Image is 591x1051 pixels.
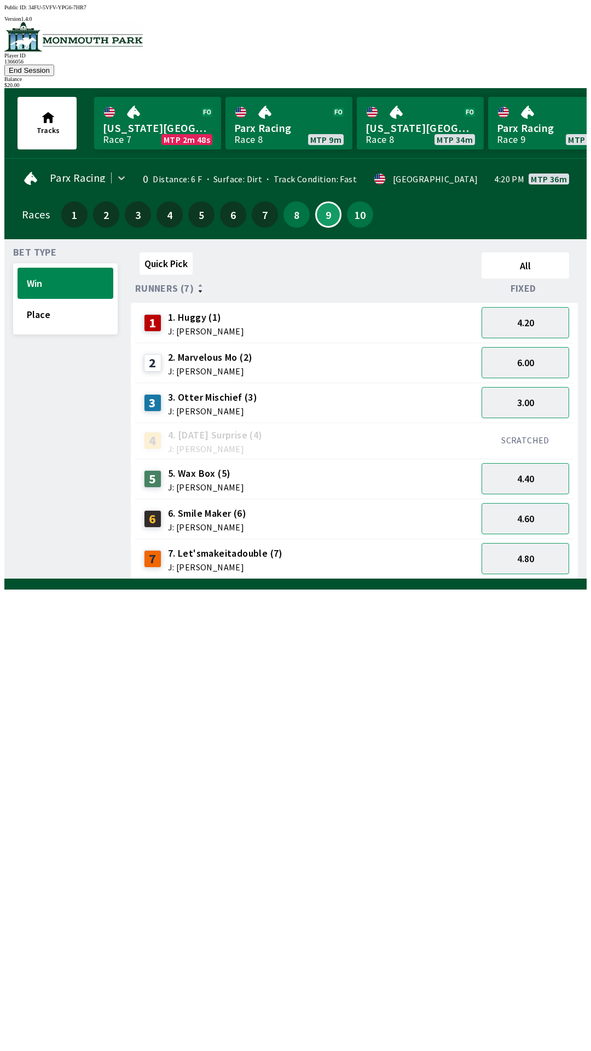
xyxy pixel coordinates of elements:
[4,76,587,82] div: Balance
[202,174,263,184] span: Surface: Dirt
[168,523,246,532] span: J: [PERSON_NAME]
[517,356,534,369] span: 6.00
[128,211,148,218] span: 3
[393,175,478,183] div: [GEOGRAPHIC_DATA]
[254,211,275,218] span: 7
[497,135,525,144] div: Race 9
[164,135,210,144] span: MTP 2m 48s
[4,22,143,51] img: venue logo
[482,307,569,338] button: 4.20
[140,252,193,275] button: Quick Pick
[144,354,161,372] div: 2
[93,201,119,228] button: 2
[517,396,534,409] span: 3.00
[144,550,161,568] div: 7
[168,428,263,442] span: 4. [DATE] Surprise (4)
[319,212,338,217] span: 9
[234,121,344,135] span: Parx Racing
[223,211,244,218] span: 6
[64,211,85,218] span: 1
[168,390,257,405] span: 3. Otter Mischief (3)
[144,314,161,332] div: 1
[135,284,194,293] span: Runners (7)
[262,174,357,184] span: Track Condition: Fast
[517,316,534,329] span: 4.20
[517,472,534,485] span: 4.40
[18,299,113,330] button: Place
[191,211,212,218] span: 5
[4,59,587,65] div: 1366056
[486,259,564,272] span: All
[4,53,587,59] div: Player ID
[103,135,131,144] div: Race 7
[310,135,341,144] span: MTP 9m
[4,4,587,10] div: Public ID:
[168,563,283,571] span: J: [PERSON_NAME]
[157,201,183,228] button: 4
[168,350,253,365] span: 2. Marvelous Mo (2)
[482,252,569,279] button: All
[168,444,263,453] span: J: [PERSON_NAME]
[103,121,212,135] span: [US_STATE][GEOGRAPHIC_DATA]
[94,97,221,149] a: [US_STATE][GEOGRAPHIC_DATA]Race 7MTP 2m 48s
[482,503,569,534] button: 4.60
[347,201,373,228] button: 10
[27,308,104,321] span: Place
[22,210,50,219] div: Races
[350,211,370,218] span: 10
[168,407,257,415] span: J: [PERSON_NAME]
[28,4,86,10] span: 34FU-5VFV-YPG6-7HR7
[168,483,244,492] span: J: [PERSON_NAME]
[482,463,569,494] button: 4.40
[13,248,56,257] span: Bet Type
[168,367,253,376] span: J: [PERSON_NAME]
[137,175,148,183] div: 0
[366,121,475,135] span: [US_STATE][GEOGRAPHIC_DATA]
[18,268,113,299] button: Win
[37,125,60,135] span: Tracks
[168,327,244,336] span: J: [PERSON_NAME]
[252,201,278,228] button: 7
[168,466,244,481] span: 5. Wax Box (5)
[159,211,180,218] span: 4
[18,97,77,149] button: Tracks
[96,211,117,218] span: 2
[168,310,244,325] span: 1. Huggy (1)
[168,546,283,561] span: 7. Let'smakeitadouble (7)
[511,284,536,293] span: Fixed
[144,257,188,270] span: Quick Pick
[517,512,534,525] span: 4.60
[4,16,587,22] div: Version 1.4.0
[315,201,341,228] button: 9
[437,135,473,144] span: MTP 34m
[168,506,246,521] span: 6. Smile Maker (6)
[125,201,151,228] button: 3
[144,432,161,449] div: 4
[366,135,394,144] div: Race 8
[482,387,569,418] button: 3.00
[4,82,587,88] div: $ 20.00
[357,97,484,149] a: [US_STATE][GEOGRAPHIC_DATA]Race 8MTP 34m
[144,510,161,528] div: 6
[482,347,569,378] button: 6.00
[531,175,567,183] span: MTP 36m
[4,65,54,76] button: End Session
[234,135,263,144] div: Race 8
[153,174,202,184] span: Distance: 6 F
[283,201,310,228] button: 8
[50,174,106,182] span: Parx Racing
[27,277,104,290] span: Win
[494,175,524,183] span: 4:20 PM
[220,201,246,228] button: 6
[188,201,215,228] button: 5
[135,283,477,294] div: Runners (7)
[517,552,534,565] span: 4.80
[482,435,569,446] div: SCRATCHED
[61,201,88,228] button: 1
[225,97,352,149] a: Parx RacingRace 8MTP 9m
[286,211,307,218] span: 8
[144,470,161,488] div: 5
[144,394,161,412] div: 3
[477,283,573,294] div: Fixed
[482,543,569,574] button: 4.80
